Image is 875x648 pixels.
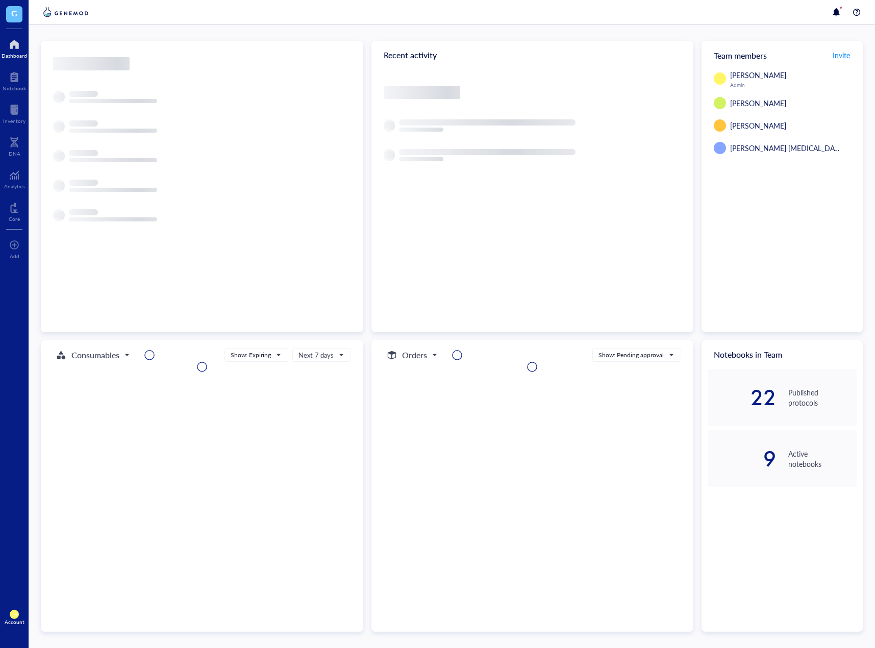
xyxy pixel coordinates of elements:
[598,351,664,360] div: Show: Pending approval
[4,167,24,189] a: Analytics
[41,6,91,18] img: genemod-logo
[2,53,27,59] div: Dashboard
[71,349,119,361] h5: Consumables
[730,98,786,108] span: [PERSON_NAME]
[788,448,857,469] div: Active notebooks
[298,351,342,360] span: Next 7 days
[3,118,26,124] div: Inventory
[9,134,20,157] a: DNA
[833,50,850,60] span: Invite
[12,612,17,617] span: LR
[702,340,863,369] div: Notebooks in Team
[231,351,271,360] div: Show: Expiring
[730,70,786,80] span: [PERSON_NAME]
[10,253,19,259] div: Add
[832,47,851,63] button: Invite
[730,82,857,88] div: Admin
[788,387,857,408] div: Published protocols
[708,389,776,406] div: 22
[2,36,27,59] a: Dashboard
[702,41,863,69] div: Team members
[4,183,24,189] div: Analytics
[371,41,694,69] div: Recent activity
[3,85,26,91] div: Notebook
[3,69,26,91] a: Notebook
[5,619,24,625] div: Account
[708,451,776,467] div: 9
[402,349,427,361] h5: Orders
[9,200,20,222] a: Core
[730,143,844,153] span: [PERSON_NAME] [MEDICAL_DATA]
[730,120,786,131] span: [PERSON_NAME]
[3,102,26,124] a: Inventory
[9,151,20,157] div: DNA
[11,7,17,19] span: G
[9,216,20,222] div: Core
